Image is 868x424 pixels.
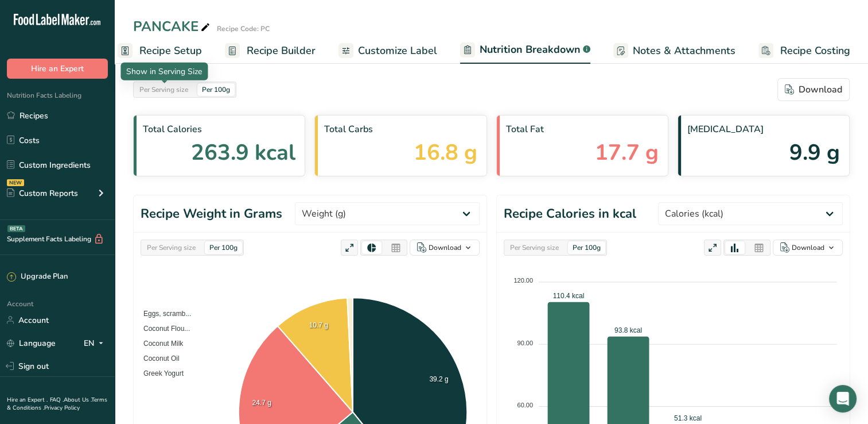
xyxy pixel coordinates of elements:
[789,136,840,169] span: 9.9 g
[135,325,190,333] span: Coconut Flou...
[460,37,590,64] a: Nutrition Breakdown
[64,396,91,404] a: About Us .
[44,404,80,412] a: Privacy Policy
[568,241,605,254] div: Per 100g
[84,336,108,350] div: EN
[139,43,202,59] span: Recipe Setup
[829,385,857,413] div: Open Intercom Messenger
[191,136,295,169] span: 263.9 kcal
[613,38,735,64] a: Notes & Attachments
[414,136,477,169] span: 16.8 g
[217,24,270,34] div: Recipe Code: PC
[780,43,850,59] span: Recipe Costing
[758,38,850,64] a: Recipe Costing
[517,340,533,346] tspan: 90.00
[118,38,202,64] a: Recipe Setup
[792,242,824,253] div: Download
[141,205,282,223] h1: Recipe Weight in Grams
[142,241,200,254] div: Per Serving size
[504,205,636,223] h1: Recipe Calories in kcal
[505,241,563,254] div: Per Serving size
[7,187,78,199] div: Custom Reports
[7,225,25,232] div: BETA
[135,340,183,348] span: Coconut Milk
[135,310,191,318] span: Eggs, scramb...
[506,122,659,136] span: Total Fat
[517,402,533,408] tspan: 60.00
[324,122,477,136] span: Total Carbs
[7,396,107,412] a: Terms & Conditions .
[7,333,56,353] a: Language
[785,83,842,97] div: Download
[7,396,48,404] a: Hire an Expert .
[133,16,212,37] div: PANCAKE
[410,240,480,256] button: Download
[338,38,437,64] a: Customize Label
[197,83,235,96] div: Per 100g
[513,277,533,284] tspan: 120.00
[205,241,242,254] div: Per 100g
[143,122,295,136] span: Total Calories
[247,43,316,59] span: Recipe Builder
[480,42,581,57] span: Nutrition Breakdown
[126,65,202,78] div: Show in Serving Size
[135,369,184,377] span: Greek Yogurt
[135,83,193,96] div: Per Serving size
[135,354,180,363] span: Coconut Oil
[358,43,437,59] span: Customize Label
[595,136,659,169] span: 17.7 g
[7,179,24,186] div: NEW
[7,59,108,79] button: Hire an Expert
[50,396,64,404] a: FAQ .
[429,242,461,253] div: Download
[633,43,735,59] span: Notes & Attachments
[687,122,840,136] span: [MEDICAL_DATA]
[777,78,850,101] button: Download
[225,38,316,64] a: Recipe Builder
[773,240,843,256] button: Download
[7,271,68,283] div: Upgrade Plan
